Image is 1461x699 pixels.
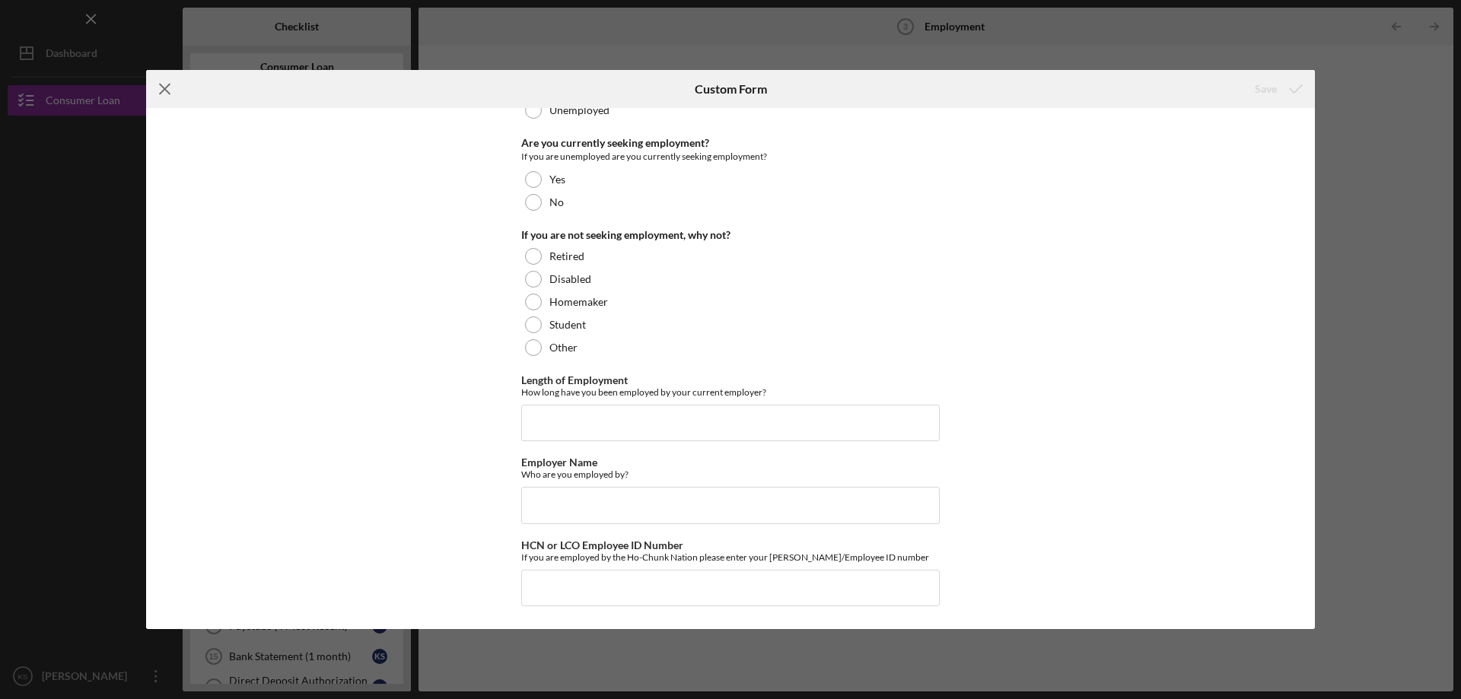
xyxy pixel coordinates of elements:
div: How long have you been employed by your current employer? [521,386,940,398]
label: Employer Name [521,456,597,469]
div: If you are employed by the Ho-Chunk Nation please enter your [PERSON_NAME]/Employee ID number [521,551,940,563]
label: Retired [549,250,584,262]
label: Other [549,342,578,354]
label: Disabled [549,273,591,285]
div: Who are you employed by? [521,469,940,480]
div: If you are not seeking employment, why not? [521,229,940,241]
label: Homemaker [549,296,608,308]
div: Are you currently seeking employment? [521,137,940,149]
div: If you are unemployed are you currently seeking employment? [521,149,940,164]
label: No [549,196,564,208]
label: Length of Employment [521,373,628,386]
label: HCN or LCO Employee ID Number [521,539,683,551]
h6: Custom Form [695,82,767,96]
div: Save [1255,74,1277,104]
button: Save [1240,74,1315,104]
label: Yes [549,173,565,186]
label: Student [549,319,586,331]
label: Unemployed [549,104,610,116]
